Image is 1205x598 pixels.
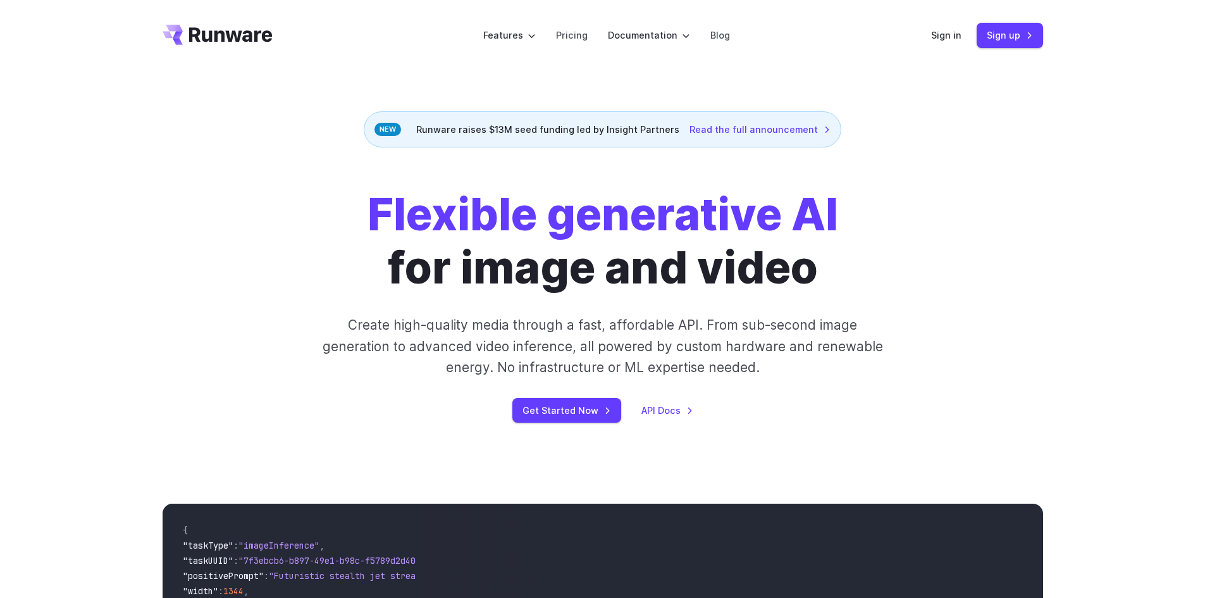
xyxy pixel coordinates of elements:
a: API Docs [641,403,693,418]
a: Pricing [556,28,588,42]
span: 1344 [223,585,244,597]
span: "Futuristic stealth jet streaking through a neon-lit cityscape with glowing purple exhaust" [269,570,729,582]
p: Create high-quality media through a fast, affordable API. From sub-second image generation to adv... [321,315,884,378]
a: Get Started Now [512,398,621,423]
span: : [233,540,238,551]
span: "7f3ebcb6-b897-49e1-b98c-f5789d2d40d7" [238,555,431,566]
a: Blog [710,28,730,42]
span: "taskUUID" [183,555,233,566]
span: "positivePrompt" [183,570,264,582]
span: "taskType" [183,540,233,551]
a: Sign up [977,23,1043,47]
a: Read the full announcement [689,122,831,137]
span: : [264,570,269,582]
span: { [183,525,188,536]
a: Go to / [163,25,273,45]
span: , [319,540,324,551]
span: , [244,585,249,597]
label: Documentation [608,28,690,42]
strong: Flexible generative AI [368,187,838,241]
h1: for image and video [368,188,838,294]
span: "width" [183,585,218,597]
label: Features [483,28,536,42]
span: "imageInference" [238,540,319,551]
div: Runware raises $13M seed funding led by Insight Partners [364,111,841,147]
span: : [233,555,238,566]
span: : [218,585,223,597]
a: Sign in [931,28,961,42]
